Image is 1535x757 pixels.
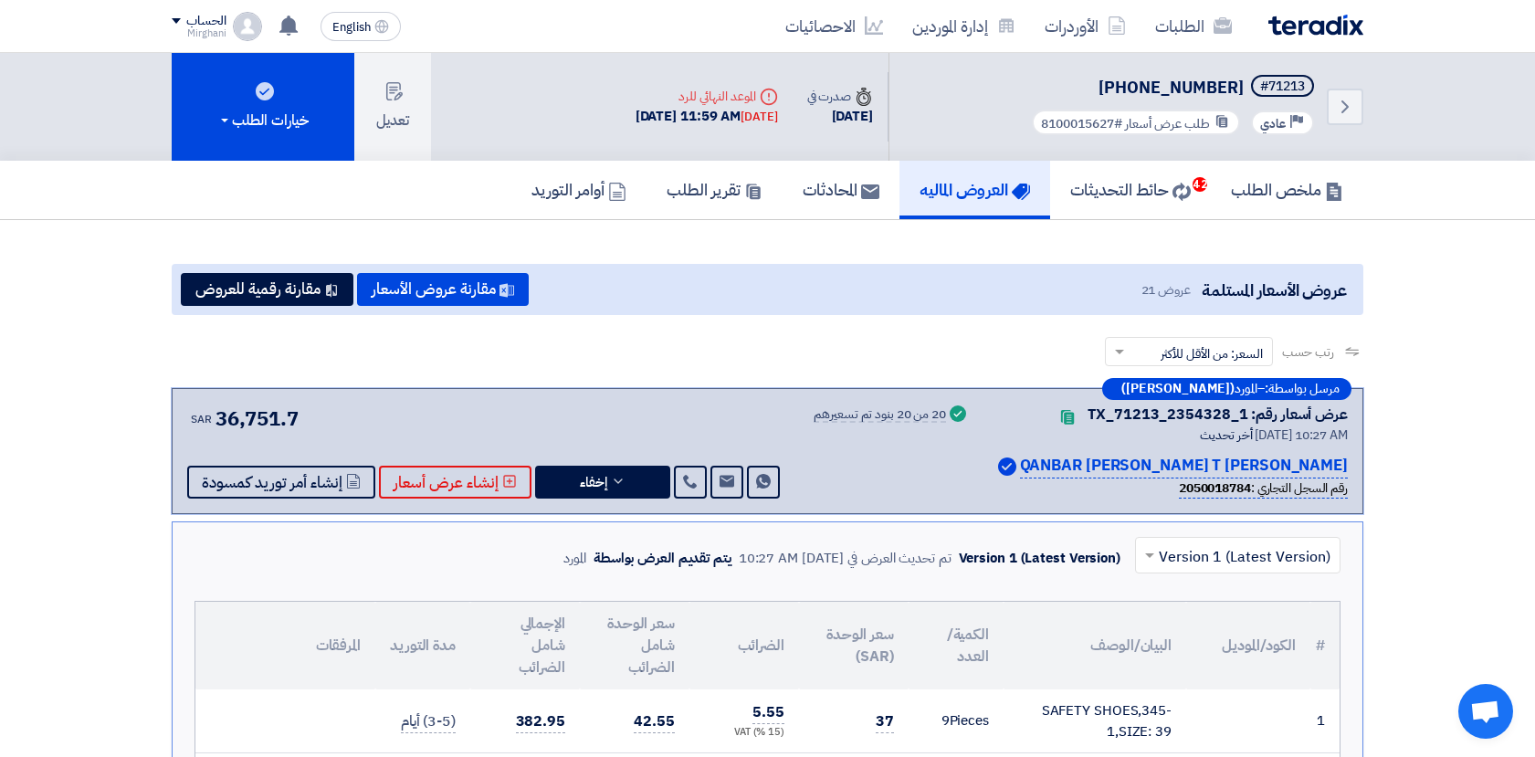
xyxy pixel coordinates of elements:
th: الضرائب [689,602,799,689]
img: profile_test.png [233,12,262,41]
span: المورد [1235,383,1257,395]
a: الاحصائيات [771,5,898,47]
a: Open chat [1458,684,1513,739]
div: عرض أسعار رقم: TX_71213_2354328_1 [1088,404,1348,426]
td: 1 [1310,689,1340,753]
th: البيان/الوصف [1004,602,1186,689]
div: (15 %) VAT [704,725,784,741]
button: إنشاء أمر توريد كمسودة [187,466,375,499]
a: حائط التحديثات42 [1050,161,1211,219]
button: English [321,12,401,41]
th: سعر الوحدة (SAR) [799,602,909,689]
div: Version 1 (Latest Version) [959,548,1120,569]
span: 37 [876,710,894,733]
th: الكمية/العدد [909,602,1004,689]
button: إنشاء عرض أسعار [379,466,531,499]
span: عادي [1260,115,1286,132]
div: المورد [563,548,586,569]
th: الإجمالي شامل الضرائب [470,602,580,689]
td: Pieces [909,689,1004,753]
button: مقارنة رقمية للعروض [181,273,353,306]
a: إدارة الموردين [898,5,1030,47]
button: خيارات الطلب [172,53,354,161]
a: الطلبات [1141,5,1246,47]
div: رقم السجل التجاري : [1179,478,1348,499]
button: تعديل [354,53,431,161]
img: Teradix logo [1268,15,1363,36]
h5: المحادثات [803,179,879,200]
h5: 4087-911-8100015627 [1028,75,1318,100]
a: أوامر التوريد [511,161,647,219]
b: ([PERSON_NAME]) [1121,383,1235,395]
h5: حائط التحديثات [1070,179,1191,200]
span: رتب حسب [1282,342,1334,362]
th: المرفقات [195,602,375,689]
span: عروض 21 [1141,280,1191,300]
a: الأوردرات [1030,5,1141,47]
div: يتم تقديم العرض بواسطة [594,548,731,569]
a: تقرير الطلب [647,161,783,219]
h5: أوامر التوريد [531,179,626,200]
span: عروض الأسعار المستلمة [1202,278,1347,302]
div: خيارات الطلب [217,110,309,131]
button: مقارنة عروض الأسعار [357,273,529,306]
span: 42 [1193,177,1207,192]
span: مرسل بواسطة: [1265,383,1340,395]
div: الموعد النهائي للرد [636,87,778,106]
span: 42.55 [634,710,675,733]
div: #71213 [1260,80,1305,93]
span: 9 [941,710,950,731]
th: مدة التوريد [375,602,470,689]
span: إخفاء [580,476,607,489]
h5: العروض الماليه [920,179,1030,200]
span: (3-5) أيام [401,710,456,733]
span: أخر تحديث [1200,426,1252,445]
a: ملخص الطلب [1211,161,1363,219]
div: تم تحديث العرض في [DATE] 10:27 AM [739,548,951,569]
div: [DATE] 11:59 AM [636,106,778,127]
span: [DATE] 10:27 AM [1255,426,1348,445]
a: المحادثات [783,161,899,219]
h5: ملخص الطلب [1231,179,1343,200]
span: 5.55 [752,701,784,724]
span: 382.95 [516,710,565,733]
div: [DATE] [807,106,873,127]
span: 36,751.7 [216,404,299,434]
div: صدرت في [807,87,873,106]
div: [DATE] [741,108,777,126]
b: 2050018784 [1179,478,1251,498]
span: #8100015627 [1041,114,1122,133]
p: [PERSON_NAME] QANBAR [PERSON_NAME] T [1020,454,1348,478]
span: السعر: من الأقل للأكثر [1161,344,1263,363]
th: الكود/الموديل [1186,602,1310,689]
div: SAFETY SHOES,345-1,SIZE: 39 [1018,700,1172,741]
span: SAR [191,411,212,427]
img: Verified Account [998,457,1016,476]
div: Mirghani [172,28,226,38]
span: [PHONE_NUMBER] [1099,75,1244,100]
th: سعر الوحدة شامل الضرائب [580,602,689,689]
div: 20 من 20 بنود تم تسعيرهم [814,408,946,423]
div: – [1102,378,1351,400]
a: العروض الماليه [899,161,1050,219]
span: إنشاء أمر توريد كمسودة [202,476,342,489]
span: طلب عرض أسعار [1125,114,1210,133]
span: إنشاء عرض أسعار [394,476,499,489]
h5: تقرير الطلب [667,179,762,200]
button: إخفاء [535,466,670,499]
th: # [1310,602,1340,689]
span: English [332,21,371,34]
div: الحساب [186,14,226,29]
